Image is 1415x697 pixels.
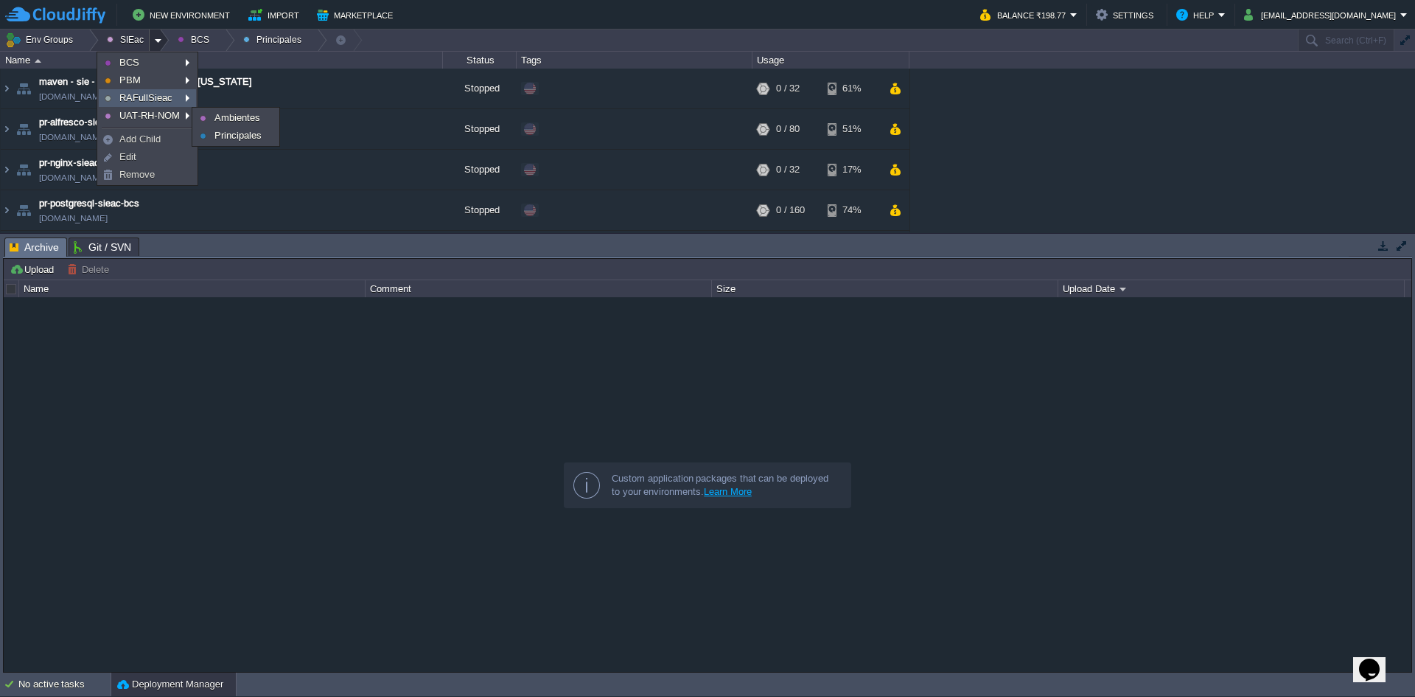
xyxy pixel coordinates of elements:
[753,52,909,69] div: Usage
[107,30,149,50] button: SIEac
[828,69,876,108] div: 61%
[214,130,262,141] span: Principales
[99,55,195,71] a: BCS
[243,30,307,50] button: Principales
[1096,6,1158,24] button: Settings
[99,90,195,106] a: RAFullSieac
[980,6,1070,24] button: Balance ₹198.77
[74,238,131,256] span: Git / SVN
[39,74,252,89] a: maven - sie - [GEOGRAPHIC_DATA][US_STATE]
[67,263,113,276] button: Delete
[117,677,223,692] button: Deployment Manager
[366,280,711,297] div: Comment
[828,150,876,190] div: 17%
[1,69,13,108] img: AMDAwAAAACH5BAEAAAAALAAAAAABAAEAAAICRAEAOw==
[119,110,180,121] span: UAT-RH-NOM
[39,170,108,185] span: [DOMAIN_NAME]
[39,130,108,145] span: [DOMAIN_NAME]
[1059,280,1404,297] div: Upload Date
[119,74,141,86] span: PBM
[517,52,752,69] div: Tags
[39,89,108,104] span: [DOMAIN_NAME]
[195,128,277,144] a: Principales
[178,30,214,50] button: BCS
[20,280,365,297] div: Name
[776,150,800,190] div: 0 / 32
[1353,638,1400,682] iframe: chat widget
[776,69,800,108] div: 0 / 32
[317,6,397,24] button: Marketplace
[444,52,516,69] div: Status
[13,190,34,230] img: AMDAwAAAACH5BAEAAAAALAAAAAABAAEAAAICRAEAOw==
[776,109,800,149] div: 0 / 80
[119,151,136,162] span: Edit
[13,150,34,190] img: AMDAwAAAACH5BAEAAAAALAAAAAABAAEAAAICRAEAOw==
[119,57,139,68] span: BCS
[10,238,59,257] span: Archive
[35,59,41,63] img: AMDAwAAAACH5BAEAAAAALAAAAAABAAEAAAICRAEAOw==
[99,131,195,148] a: Add Child
[99,72,195,89] a: PBM
[13,231,34,271] img: AMDAwAAAACH5BAEAAAAALAAAAAABAAEAAAICRAEAOw==
[5,6,105,24] img: CloudJiffy
[1,190,13,230] img: AMDAwAAAACH5BAEAAAAALAAAAAABAAEAAAICRAEAOw==
[99,149,195,165] a: Edit
[1244,6,1400,24] button: [EMAIL_ADDRESS][DOMAIN_NAME]
[10,263,58,276] button: Upload
[713,280,1058,297] div: Size
[119,133,161,145] span: Add Child
[13,109,34,149] img: AMDAwAAAACH5BAEAAAAALAAAAAABAAEAAAICRAEAOw==
[443,109,517,149] div: Stopped
[612,472,839,499] div: Custom application packages that can be deployed to your environments.
[828,190,876,230] div: 74%
[39,196,139,211] a: pr-postgresql-sieac-bcs
[39,156,118,170] a: pr-nginx-sieac-bcs
[119,92,172,103] span: RAFullSieac
[1,52,442,69] div: Name
[99,108,195,124] a: UAT-RH-NOM
[443,190,517,230] div: Stopped
[13,69,34,108] img: AMDAwAAAACH5BAEAAAAALAAAAAABAAEAAAICRAEAOw==
[1,231,13,271] img: AMDAwAAAACH5BAEAAAAALAAAAAABAAEAAAICRAEAOw==
[776,231,800,271] div: 0 / 64
[119,169,155,180] span: Remove
[443,150,517,190] div: Stopped
[195,110,277,126] a: Ambientes
[443,231,517,271] div: Stopped
[1,150,13,190] img: AMDAwAAAACH5BAEAAAAALAAAAAABAAEAAAICRAEAOw==
[133,6,234,24] button: New Environment
[828,109,876,149] div: 51%
[1176,6,1218,24] button: Help
[214,112,260,123] span: Ambientes
[39,211,108,226] span: [DOMAIN_NAME]
[443,69,517,108] div: Stopped
[776,190,805,230] div: 0 / 160
[704,486,752,497] a: Learn More
[39,115,129,130] a: pr-alfresco-sieac-bcs
[248,6,304,24] button: Import
[99,167,195,183] a: Remove
[828,231,876,271] div: 49%
[1,109,13,149] img: AMDAwAAAACH5BAEAAAAALAAAAAABAAEAAAICRAEAOw==
[5,30,78,50] button: Env Groups
[18,673,111,696] div: No active tasks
